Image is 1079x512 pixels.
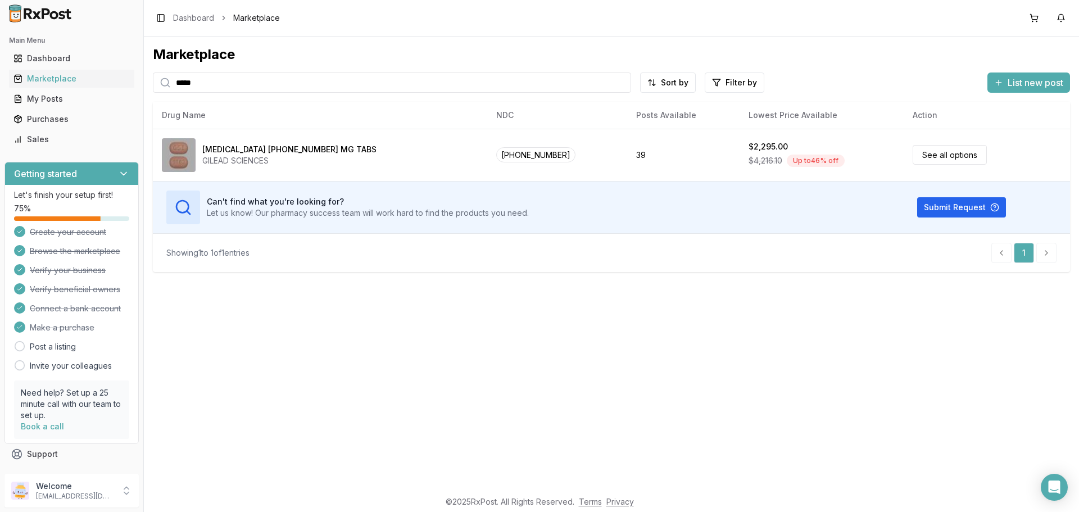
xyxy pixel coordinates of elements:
[233,12,280,24] span: Marketplace
[207,196,529,207] h3: Can't find what you're looking for?
[13,134,130,145] div: Sales
[1008,76,1063,89] span: List new post
[27,469,65,480] span: Feedback
[1041,474,1068,501] div: Open Intercom Messenger
[9,36,134,45] h2: Main Menu
[30,303,121,314] span: Connect a bank account
[30,360,112,371] a: Invite your colleagues
[4,49,139,67] button: Dashboard
[496,147,575,162] span: [PHONE_NUMBER]
[173,12,214,24] a: Dashboard
[21,422,64,431] a: Book a call
[13,73,130,84] div: Marketplace
[36,492,114,501] p: [EMAIL_ADDRESS][DOMAIN_NAME]
[13,114,130,125] div: Purchases
[207,207,529,219] p: Let us know! Our pharmacy success team will work hard to find the products you need.
[14,203,31,214] span: 75 %
[661,77,688,88] span: Sort by
[4,90,139,108] button: My Posts
[4,444,139,464] button: Support
[162,138,196,172] img: Biktarvy 50-200-25 MG TABS
[30,322,94,333] span: Make a purchase
[9,109,134,129] a: Purchases
[13,93,130,105] div: My Posts
[991,243,1057,263] nav: pagination
[153,46,1070,64] div: Marketplace
[913,145,987,165] a: See all options
[202,144,377,155] div: [MEDICAL_DATA] [PHONE_NUMBER] MG TABS
[9,89,134,109] a: My Posts
[987,73,1070,93] button: List new post
[627,129,740,181] td: 39
[987,78,1070,89] a: List new post
[11,482,29,500] img: User avatar
[14,189,129,201] p: Let's finish your setup first!
[749,155,782,166] span: $4,216.10
[606,497,634,506] a: Privacy
[640,73,696,93] button: Sort by
[787,155,845,167] div: Up to 46 % off
[173,12,280,24] nav: breadcrumb
[4,70,139,88] button: Marketplace
[9,48,134,69] a: Dashboard
[4,464,139,484] button: Feedback
[9,69,134,89] a: Marketplace
[9,129,134,149] a: Sales
[749,141,788,152] div: $2,295.00
[202,155,377,166] div: GILEAD SCIENCES
[4,130,139,148] button: Sales
[487,102,627,129] th: NDC
[4,4,76,22] img: RxPost Logo
[30,265,106,276] span: Verify your business
[627,102,740,129] th: Posts Available
[579,497,602,506] a: Terms
[1014,243,1034,263] a: 1
[904,102,1070,129] th: Action
[917,197,1006,218] button: Submit Request
[13,53,130,64] div: Dashboard
[21,387,123,421] p: Need help? Set up a 25 minute call with our team to set up.
[4,110,139,128] button: Purchases
[740,102,904,129] th: Lowest Price Available
[153,102,487,129] th: Drug Name
[14,167,77,180] h3: Getting started
[30,246,120,257] span: Browse the marketplace
[726,77,757,88] span: Filter by
[30,284,120,295] span: Verify beneficial owners
[705,73,764,93] button: Filter by
[36,481,114,492] p: Welcome
[166,247,250,259] div: Showing 1 to 1 of 1 entries
[30,341,76,352] a: Post a listing
[30,226,106,238] span: Create your account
